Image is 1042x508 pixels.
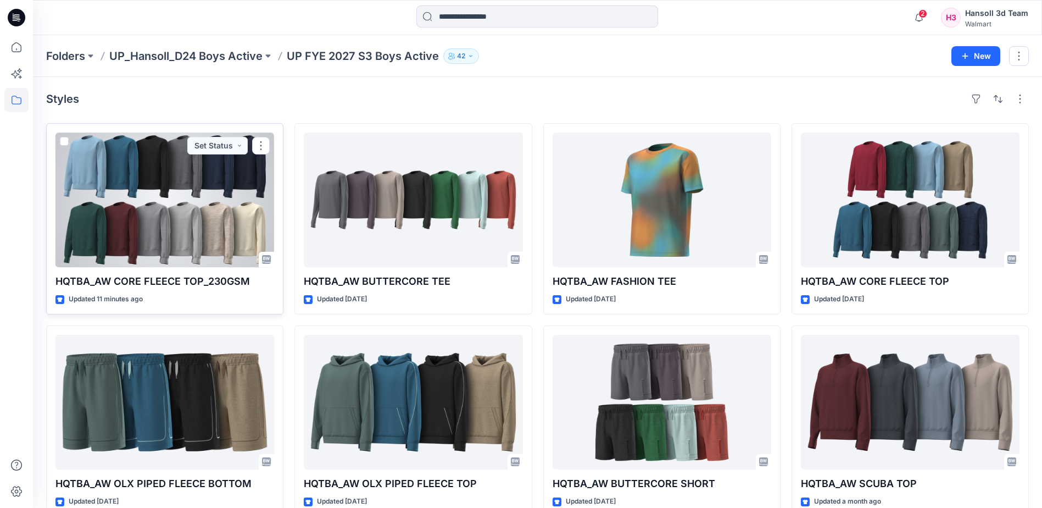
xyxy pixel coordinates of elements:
a: HQTBA_AW SCUBA TOP [801,335,1019,470]
div: Walmart [965,20,1028,28]
a: HQTBA_AW OLX PIPED FLEECE BOTTOM [55,335,274,470]
p: HQTBA_AW CORE FLEECE TOP_230GSM [55,274,274,289]
button: 42 [443,48,479,64]
div: Hansoll 3d Team [965,7,1028,20]
p: HQTBA_AW SCUBA TOP [801,476,1019,492]
p: HQTBA_AW BUTTERCORE SHORT [553,476,771,492]
p: Updated a month ago [814,496,881,507]
p: Updated 11 minutes ago [69,294,143,305]
a: HQTBA_AW BUTTERCORE SHORT [553,335,771,470]
h4: Styles [46,92,79,106]
a: HQTBA_AW OLX PIPED FLEECE TOP [304,335,522,470]
p: UP FYE 2027 S3 Boys Active [287,48,439,64]
span: 2 [918,9,927,18]
p: HQTBA_AW OLX PIPED FLEECE BOTTOM [55,476,274,492]
p: HQTBA_AW FASHION TEE [553,274,771,289]
button: New [951,46,1000,66]
a: HQTBA_AW FASHION TEE [553,132,771,267]
a: UP_Hansoll_D24 Boys Active [109,48,263,64]
p: Updated [DATE] [566,496,616,507]
a: Folders [46,48,85,64]
p: HQTBA_AW BUTTERCORE TEE [304,274,522,289]
p: HQTBA_AW CORE FLEECE TOP [801,274,1019,289]
p: Updated [DATE] [317,496,367,507]
a: HQTBA_AW CORE FLEECE TOP [801,132,1019,267]
p: 42 [457,50,465,62]
p: Updated [DATE] [69,496,119,507]
p: Updated [DATE] [814,294,864,305]
p: HQTBA_AW OLX PIPED FLEECE TOP [304,476,522,492]
div: H3 [941,8,961,27]
p: Updated [DATE] [317,294,367,305]
a: HQTBA_AW CORE FLEECE TOP_230GSM [55,132,274,267]
p: Updated [DATE] [566,294,616,305]
a: HQTBA_AW BUTTERCORE TEE [304,132,522,267]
